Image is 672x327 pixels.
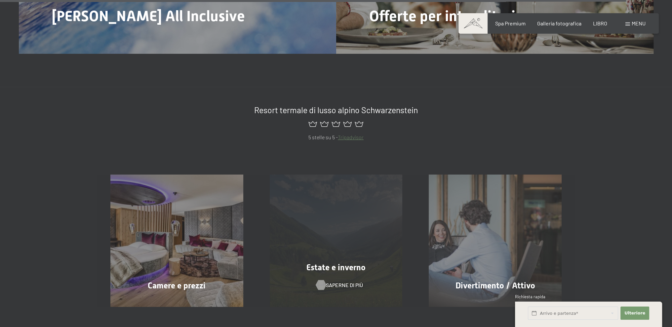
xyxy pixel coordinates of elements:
a: LIBRO [593,20,607,26]
font: Saperne di più [326,282,363,288]
font: Offerte per intenditori [369,7,515,25]
a: Tripadvisor [338,134,364,140]
font: Estate e inverno [306,263,366,272]
font: Resort termale di lusso alpino Schwarzenstein [254,105,418,115]
font: Camere e prezzi [148,281,206,290]
font: Richiesta rapida [515,294,545,299]
font: [PERSON_NAME] All Inclusive [52,7,245,25]
font: Ulteriore [624,311,645,315]
font: 5 stelle su 5 - [308,134,338,140]
font: Divertimento / Attivo [455,281,535,290]
a: Wellness Hotel Alto Adige SCHWARZENSTEIN - Vacanze benessere nelle Alpi, escursioni e benessere E... [257,175,416,307]
a: Galleria fotografica [537,20,581,26]
a: Spa Premium [495,20,525,26]
a: Wellness Hotel Alto Adige SCHWARZENSTEIN - Vacanze benessere nelle Alpi, escursioni e benessere D... [415,175,575,307]
a: Wellness Hotel Alto Adige SCHWARZENSTEIN - Vacanze benessere nelle Alpi, escursioni e benessere C... [97,175,257,307]
button: Ulteriore [620,307,649,320]
font: menu [632,20,646,26]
